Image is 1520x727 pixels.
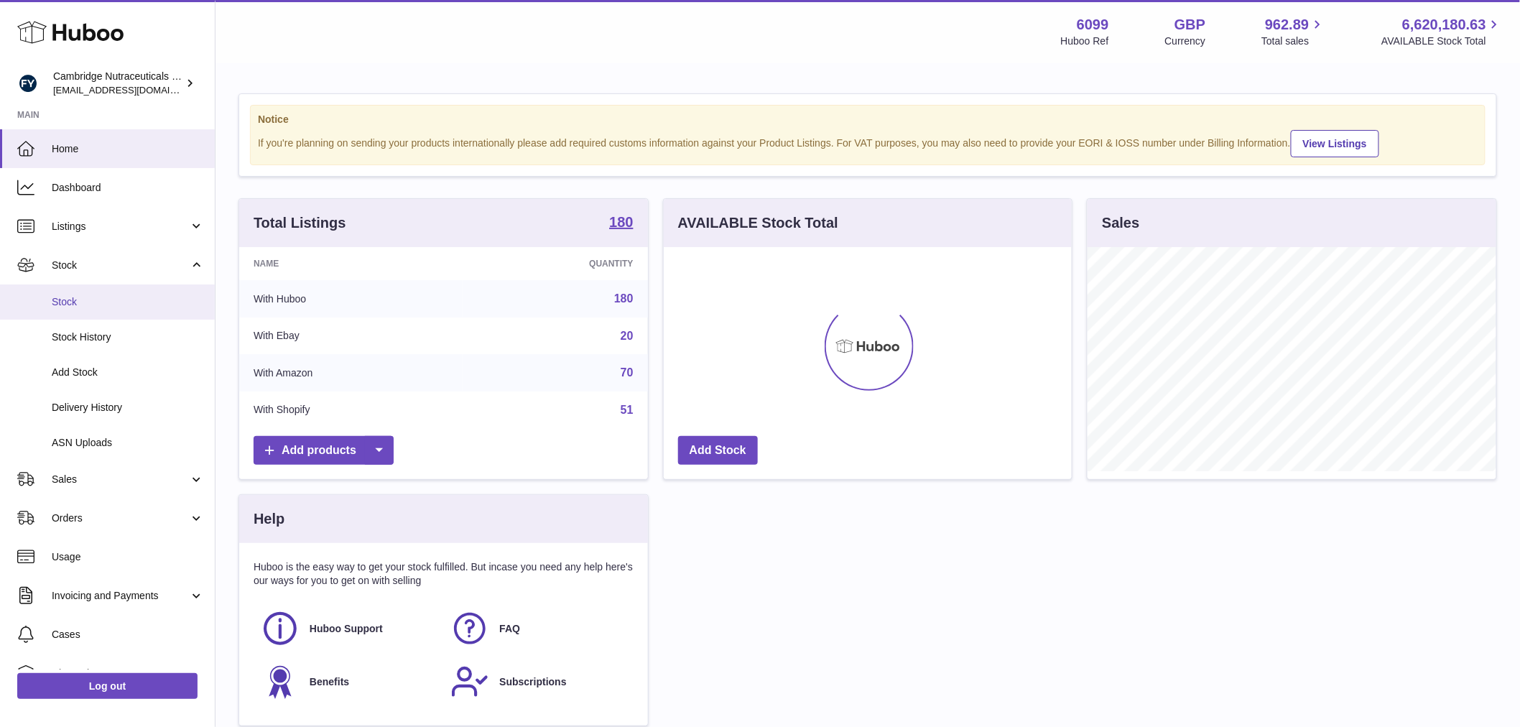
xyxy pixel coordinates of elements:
[239,247,463,280] th: Name
[1381,34,1503,48] span: AVAILABLE Stock Total
[52,628,204,642] span: Cases
[239,280,463,318] td: With Huboo
[52,589,189,603] span: Invoicing and Payments
[1102,213,1139,233] h3: Sales
[258,128,1478,157] div: If you're planning on sending your products internationally please add required customs informati...
[52,220,189,233] span: Listings
[239,392,463,429] td: With Shopify
[678,436,758,466] a: Add Stock
[52,511,189,525] span: Orders
[609,215,633,229] strong: 180
[310,675,349,689] span: Benefits
[52,142,204,156] span: Home
[1174,15,1205,34] strong: GBP
[621,330,634,342] a: 20
[1381,15,1503,48] a: 6,620,180.63 AVAILABLE Stock Total
[450,662,626,701] a: Subscriptions
[52,330,204,344] span: Stock History
[17,73,39,94] img: huboo@camnutra.com
[52,259,189,272] span: Stock
[621,366,634,379] a: 70
[1061,34,1109,48] div: Huboo Ref
[239,318,463,355] td: With Ebay
[254,213,346,233] h3: Total Listings
[1261,34,1325,48] span: Total sales
[53,84,211,96] span: [EMAIL_ADDRESS][DOMAIN_NAME]
[52,473,189,486] span: Sales
[1265,15,1309,34] span: 962.89
[1077,15,1109,34] strong: 6099
[254,560,634,588] p: Huboo is the easy way to get your stock fulfilled. But incase you need any help here's our ways f...
[310,622,383,636] span: Huboo Support
[17,673,198,699] a: Log out
[261,662,436,701] a: Benefits
[621,404,634,416] a: 51
[499,622,520,636] span: FAQ
[463,247,647,280] th: Quantity
[609,215,633,232] a: 180
[52,295,204,309] span: Stock
[614,292,634,305] a: 180
[1402,15,1486,34] span: 6,620,180.63
[261,609,436,648] a: Huboo Support
[1165,34,1206,48] div: Currency
[1261,15,1325,48] a: 962.89 Total sales
[450,609,626,648] a: FAQ
[499,675,566,689] span: Subscriptions
[52,401,204,415] span: Delivery History
[52,436,204,450] span: ASN Uploads
[53,70,182,97] div: Cambridge Nutraceuticals Ltd
[52,181,204,195] span: Dashboard
[52,366,204,379] span: Add Stock
[239,354,463,392] td: With Amazon
[1291,130,1379,157] a: View Listings
[52,667,204,680] span: Channels
[258,113,1478,126] strong: Notice
[254,436,394,466] a: Add products
[52,550,204,564] span: Usage
[678,213,838,233] h3: AVAILABLE Stock Total
[254,509,284,529] h3: Help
